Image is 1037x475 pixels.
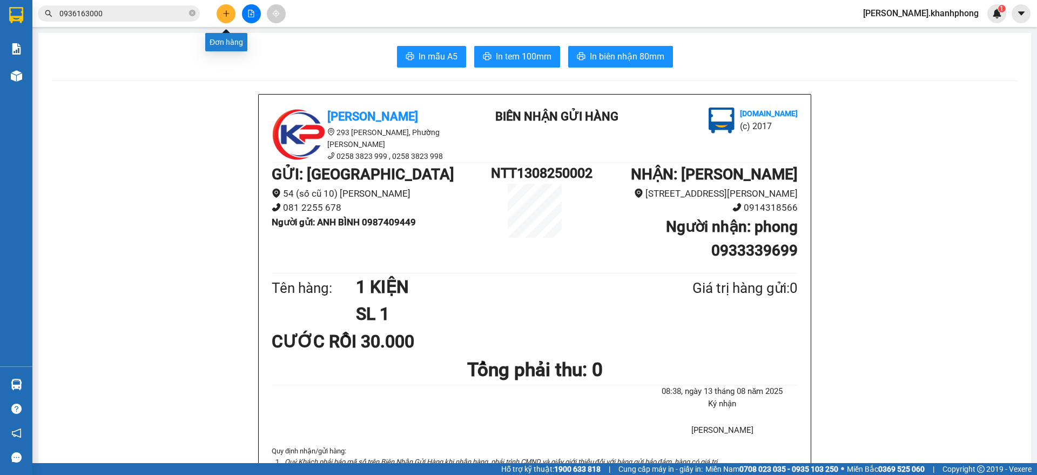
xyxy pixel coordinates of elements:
[618,463,703,475] span: Cung cấp máy in - giấy in:
[647,398,798,411] li: Ký nhận
[1000,5,1004,12] span: 1
[267,4,286,23] button: aim
[9,7,23,23] img: logo-vxr
[647,424,798,437] li: [PERSON_NAME]
[189,10,196,16] span: close-circle
[578,200,798,215] li: 0914318566
[501,463,601,475] span: Hỗ trợ kỹ thuật:
[272,126,466,150] li: 293 [PERSON_NAME], Phường [PERSON_NAME]
[272,355,798,385] h1: Tổng phải thu: 0
[397,46,466,68] button: printerIn mẫu A5
[1012,4,1031,23] button: caret-down
[495,110,618,123] b: BIÊN NHẬN GỬI HÀNG
[242,4,261,23] button: file-add
[11,428,22,438] span: notification
[491,163,578,184] h1: NTT1308250002
[739,465,838,473] strong: 0708 023 035 - 0935 103 250
[740,119,798,133] li: (c) 2017
[647,385,798,398] li: 08:38, ngày 13 tháng 08 năm 2025
[11,379,22,390] img: warehouse-icon
[590,50,664,63] span: In biên nhận 80mm
[878,465,925,473] strong: 0369 525 060
[578,186,798,201] li: [STREET_ADDRESS][PERSON_NAME]
[854,6,987,20] span: [PERSON_NAME].khanhphong
[223,10,230,17] span: plus
[59,8,187,19] input: Tìm tên, số ĐT hoặc mã đơn
[419,50,457,63] span: In mẫu A5
[631,165,798,183] b: NHẬN : [PERSON_NAME]
[1016,9,1026,18] span: caret-down
[474,46,560,68] button: printerIn tem 100mm
[272,328,445,355] div: CƯỚC RỒI 30.000
[847,463,925,475] span: Miền Bắc
[356,300,640,327] h1: SL 1
[577,52,585,62] span: printer
[217,4,235,23] button: plus
[554,465,601,473] strong: 1900 633 818
[272,277,356,299] div: Tên hàng:
[992,9,1002,18] img: icon-new-feature
[709,108,735,133] img: logo.jpg
[634,189,643,198] span: environment
[609,463,610,475] span: |
[568,46,673,68] button: printerIn biên nhận 80mm
[285,458,719,466] i: Quý Khách phải báo mã số trên Biên Nhận Gửi Hàng khi nhận hàng, phải trình CMND và giấy giới thiệ...
[327,110,418,123] b: [PERSON_NAME]
[11,70,22,82] img: warehouse-icon
[327,128,335,136] span: environment
[45,10,52,17] span: search
[272,217,416,228] b: Người gửi : ANH BÌNH 0987409449
[841,467,844,471] span: ⚪️
[272,200,491,215] li: 081 2255 678
[740,109,798,118] b: [DOMAIN_NAME]
[356,273,640,300] h1: 1 KIỆN
[272,165,454,183] b: GỬI : [GEOGRAPHIC_DATA]
[272,150,466,162] li: 0258 3823 999 , 0258 3823 998
[933,463,934,475] span: |
[977,465,985,473] span: copyright
[272,189,281,198] span: environment
[732,203,742,212] span: phone
[496,50,551,63] span: In tem 100mm
[666,218,798,259] b: Người nhận : phong 0933339699
[272,10,280,17] span: aim
[247,10,255,17] span: file-add
[272,203,281,212] span: phone
[189,9,196,19] span: close-circle
[11,43,22,55] img: solution-icon
[998,5,1006,12] sup: 1
[327,152,335,159] span: phone
[406,52,414,62] span: printer
[705,463,838,475] span: Miền Nam
[640,277,798,299] div: Giá trị hàng gửi: 0
[483,52,491,62] span: printer
[272,108,326,162] img: logo.jpg
[272,186,491,201] li: 54 (số cũ 10) [PERSON_NAME]
[11,404,22,414] span: question-circle
[11,452,22,463] span: message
